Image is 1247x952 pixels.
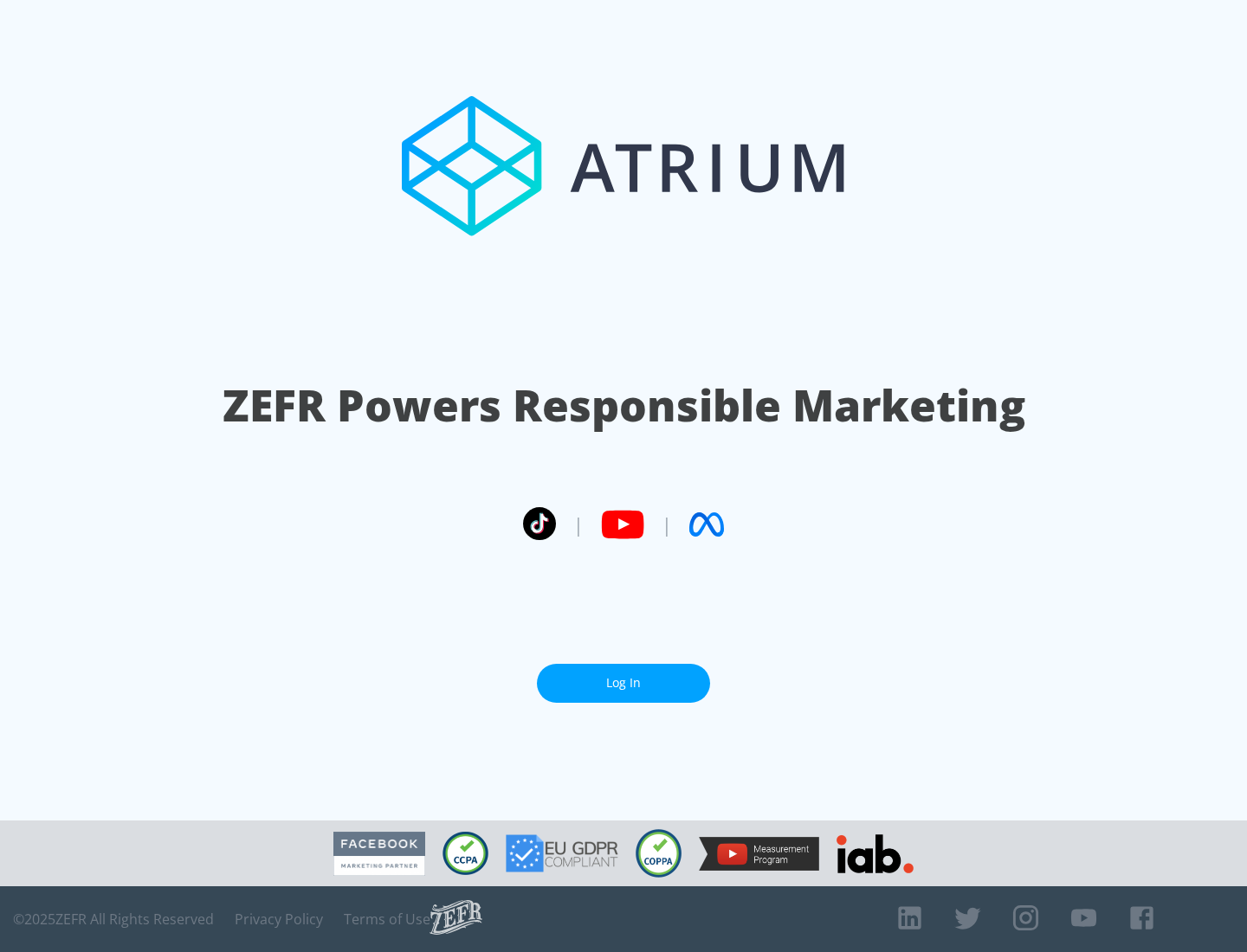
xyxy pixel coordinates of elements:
img: YouTube Measurement Program [699,837,819,871]
img: GDPR Compliant [506,834,618,872]
img: Facebook Marketing Partner [333,832,425,876]
h1: ZEFR Powers Responsible Marketing [223,376,1025,435]
a: Log In [537,664,710,703]
span: © 2025 ZEFR All Rights Reserved [13,910,214,928]
img: CCPA Compliant [443,832,488,875]
img: IAB [837,834,914,873]
a: Privacy Policy [235,910,323,928]
img: COPPA Compliant [636,829,682,878]
span: | [573,511,584,537]
a: Terms of Use [344,910,430,928]
span: | [662,511,672,537]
